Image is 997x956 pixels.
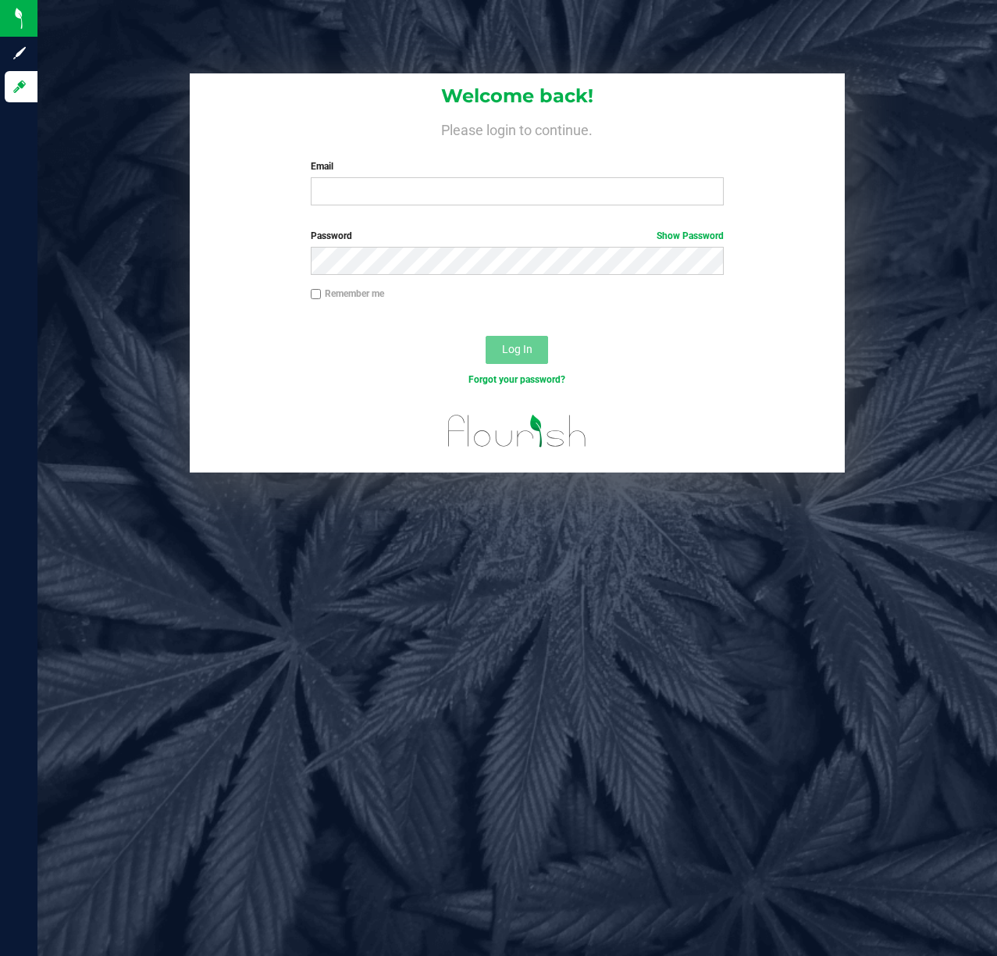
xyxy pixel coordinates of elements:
[190,119,845,137] h4: Please login to continue.
[12,45,27,61] inline-svg: Sign up
[311,287,384,301] label: Remember me
[502,343,532,355] span: Log In
[311,159,725,173] label: Email
[486,336,548,364] button: Log In
[657,230,724,241] a: Show Password
[12,79,27,95] inline-svg: Log in
[311,230,352,241] span: Password
[468,374,565,385] a: Forgot your password?
[311,289,322,300] input: Remember me
[190,86,845,106] h1: Welcome back!
[436,403,600,459] img: flourish_logo.svg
